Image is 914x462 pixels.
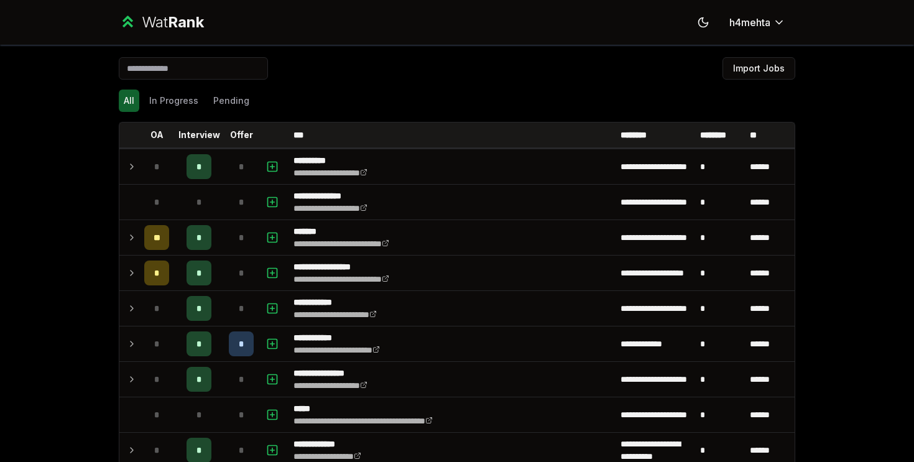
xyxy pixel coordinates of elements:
button: Import Jobs [722,57,795,80]
button: h4mehta [719,11,795,34]
p: Offer [230,129,253,141]
button: All [119,90,139,112]
a: WatRank [119,12,204,32]
p: OA [150,129,164,141]
button: In Progress [144,90,203,112]
span: h4mehta [729,15,770,30]
p: Interview [178,129,220,141]
div: Wat [142,12,204,32]
span: Rank [168,13,204,31]
button: Pending [208,90,254,112]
